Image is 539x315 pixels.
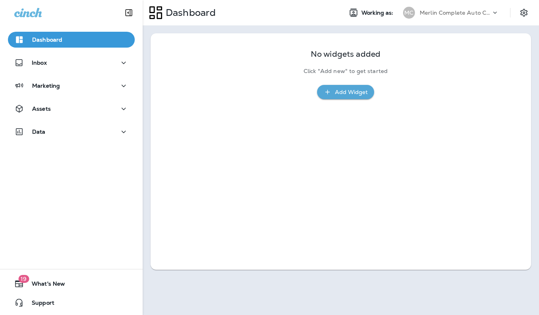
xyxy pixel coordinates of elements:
button: 19What's New [8,276,135,292]
p: Data [32,129,46,135]
p: Assets [32,106,51,112]
span: 19 [18,275,29,283]
p: Inbox [32,60,47,66]
button: Assets [8,101,135,117]
div: MC [403,7,415,19]
button: Inbox [8,55,135,71]
span: Support [24,300,54,309]
span: What's New [24,280,65,290]
button: Data [8,124,135,140]
p: Marketing [32,83,60,89]
p: Click "Add new" to get started [304,68,388,75]
button: Add Widget [317,85,374,100]
p: Dashboard [162,7,216,19]
button: Collapse Sidebar [118,5,140,21]
span: Working as: [361,10,395,16]
button: Settings [517,6,531,20]
p: Merlin Complete Auto Care [420,10,491,16]
div: Add Widget [335,87,368,97]
button: Support [8,295,135,311]
button: Marketing [8,78,135,94]
p: Dashboard [32,36,62,43]
button: Dashboard [8,32,135,48]
p: No widgets added [311,51,380,58]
